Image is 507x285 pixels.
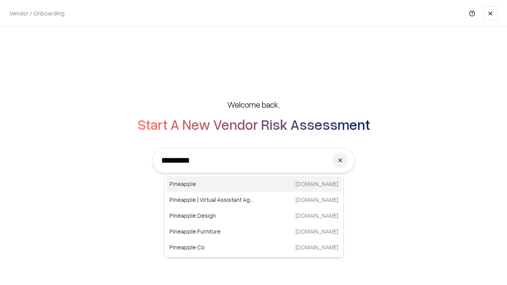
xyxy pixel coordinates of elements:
p: Pineapple [170,180,254,188]
h5: Welcome back, [227,99,280,110]
p: Vendor / Onboarding [10,9,65,17]
h2: Start A New Vendor Risk Assessment [137,116,370,132]
p: [DOMAIN_NAME] [295,180,338,188]
p: Pineapple Co [170,243,254,251]
p: [DOMAIN_NAME] [295,243,338,251]
p: [DOMAIN_NAME] [295,196,338,204]
p: Pineapple Furniture [170,227,254,236]
div: Suggestions [164,174,343,257]
p: Pineapple Design [170,211,254,220]
p: Pineapple | Virtual Assistant Agency [170,196,254,204]
p: [DOMAIN_NAME] [295,211,338,220]
p: [DOMAIN_NAME] [295,227,338,236]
